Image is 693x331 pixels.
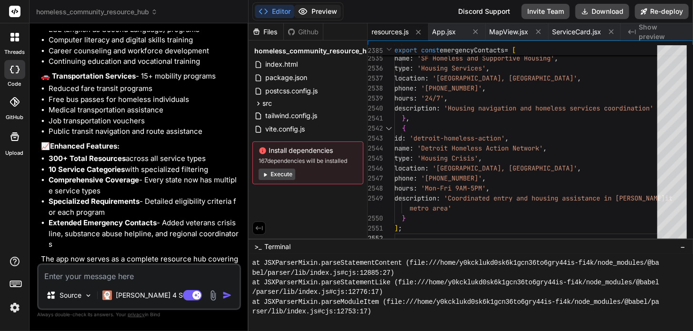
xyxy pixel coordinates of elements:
div: 2544 [368,143,382,153]
span: postcss.config.js [264,85,319,97]
div: 2536 [368,63,382,73]
strong: Enhanced Features: [50,141,120,150]
span: description [394,104,436,112]
span: : [410,154,413,162]
span: id [394,134,402,142]
span: 'Coordinated entry and housing assistance in [PERSON_NAME] [444,194,665,202]
span: phone [394,174,413,182]
span: 167 dependencies will be installed [259,157,357,165]
span: '[PHONE_NUMBER]' [421,174,482,182]
span: export [394,46,417,54]
label: threads [4,48,25,56]
label: code [8,80,21,88]
span: 'Mon-Fri 9AM-5PM' [421,184,486,192]
strong: 10 Service Categories [49,165,125,174]
span: , [505,134,509,142]
span: , [444,94,448,102]
div: 2551 [368,223,382,233]
button: Invite Team [522,4,570,19]
strong: 🚗 Transportation Services [41,71,136,80]
div: 2535 [368,53,382,63]
span: const [421,46,440,54]
span: type [394,64,410,72]
span: src [262,99,272,108]
span: homeless_community_resource_hub [254,46,375,56]
li: Public transit navigation and route assistance [49,126,239,137]
span: vite.config.js [264,123,306,135]
li: - Every state now has multiple service types [49,175,239,196]
span: { [402,124,406,132]
div: 2538 [368,83,382,93]
li: with specialized filtering [49,164,239,175]
span: , [577,74,581,82]
p: 📈 [41,141,239,152]
img: settings [7,300,23,316]
li: Career counseling and workforce development [49,46,239,57]
span: : [413,84,417,92]
span: : [425,74,429,82]
div: 2545 [368,153,382,163]
span: , [478,154,482,162]
div: Click to collapse the range. [383,123,395,133]
span: , [554,54,558,62]
span: hours [394,94,413,102]
div: 2552 [368,233,382,243]
span: 'Housing Crisis' [417,154,478,162]
span: Terminal [264,242,291,251]
p: Always double-check its answers. Your in Bind [37,310,241,319]
div: 2546 [368,163,382,173]
span: privacy [128,311,145,317]
span: 2385 [368,46,382,56]
span: : [425,164,429,172]
strong: Extended Emergency Contacts [49,218,157,227]
span: App.jsx [432,27,456,37]
li: across all service types [49,153,239,164]
span: metro area' [410,204,452,212]
button: Editor [255,5,294,18]
span: phone [394,84,413,92]
p: [PERSON_NAME] 4 S.. [116,291,187,300]
span: ServiceCard.jsx [552,27,602,37]
strong: Comprehensive Coverage [49,175,139,184]
img: Claude 4 Sonnet [102,291,112,300]
span: type [394,154,410,162]
span: rser/lib/index.js#cjs:12753:17) [252,307,372,316]
strong: Specialized Requirements [49,197,140,206]
span: Show preview [639,22,685,41]
span: emergencyContacts [440,46,505,54]
strong: 300+ Total Resources [49,154,126,163]
div: 2542 [368,123,382,133]
label: GitHub [6,113,23,121]
span: bel/parser/lib/index.js#cjs:12885:27) [252,268,394,278]
img: Pick Models [84,291,92,300]
p: Source [60,291,81,300]
div: 2541 [368,113,382,123]
span: ; [398,224,402,232]
div: 2543 [368,133,382,143]
span: 'Detroit Homeless Action Network' [417,144,543,152]
div: 2539 [368,93,382,103]
span: , [406,114,410,122]
span: Install dependencies [259,146,357,155]
span: , [486,64,490,72]
li: Computer literacy and digital skills training [49,35,239,46]
span: at JSXParserMixin.parseModuleItem (file:///home/y0kcklukd0sk6k1gcn36to6gry44is-fi4k/node_modules/... [252,297,659,307]
span: 'Housing Services' [417,64,486,72]
span: } [402,114,406,122]
span: '[GEOGRAPHIC_DATA], [GEOGRAPHIC_DATA]' [432,74,577,82]
span: location [394,164,425,172]
span: : [402,134,406,142]
span: : [410,64,413,72]
span: , [486,184,490,192]
label: Upload [6,149,24,157]
span: : [436,104,440,112]
span: at JSXParserMixin.parseStatementLike (file:///home/y0kcklukd0sk6k1gcn36to6gry44is-fi4k/node_modul... [252,278,659,287]
span: = [505,46,509,54]
span: location [394,74,425,82]
span: : [410,144,413,152]
p: The app now serves as a complete resource hub covering every aspect of homeless assistance - from... [41,254,239,297]
span: description [394,194,436,202]
li: Free bus passes for homeless individuals [49,94,239,105]
div: 2549 [368,193,382,203]
li: Medical transportation assistance [49,105,239,116]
